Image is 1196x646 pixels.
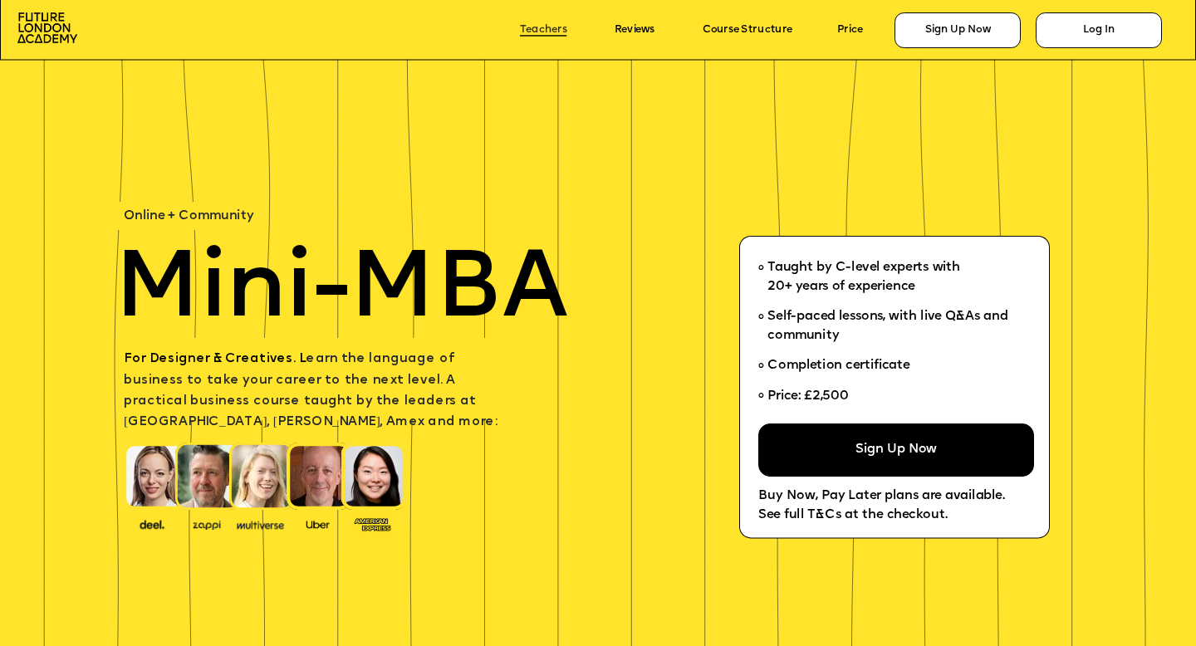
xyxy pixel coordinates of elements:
a: Price [837,24,863,36]
a: Reviews [615,24,654,36]
img: image-b2f1584c-cbf7-4a77-bbe0-f56ae6ee31f2.png [184,517,230,530]
img: image-388f4489-9820-4c53-9b08-f7df0b8d4ae2.png [129,516,175,531]
span: Buy Now, Pay Later plans are available. [758,490,1005,502]
span: For Designer & Creatives. L [124,353,306,365]
a: Teachers [520,24,566,36]
a: Course Structure [703,24,792,36]
span: Mini-MBA [115,246,568,340]
span: Online + Community [124,210,253,223]
img: image-93eab660-639c-4de6-957c-4ae039a0235a.png [349,515,395,532]
span: Price: £2,500 [767,389,849,402]
span: Self-paced lessons, with live Q&As and community [767,311,1012,342]
span: Completion certificate [767,360,910,372]
img: image-b7d05013-d886-4065-8d38-3eca2af40620.png [233,516,289,531]
span: Taught by C-level experts with 20+ years of experience [767,262,960,293]
span: See full T&Cs at the checkout. [758,508,948,521]
img: image-99cff0b2-a396-4aab-8550-cf4071da2cb9.png [294,517,341,530]
img: image-aac980e9-41de-4c2d-a048-f29dd30a0068.png [17,12,77,43]
span: earn the language of business to take your career to the next level. A practical business course ... [124,353,497,428]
